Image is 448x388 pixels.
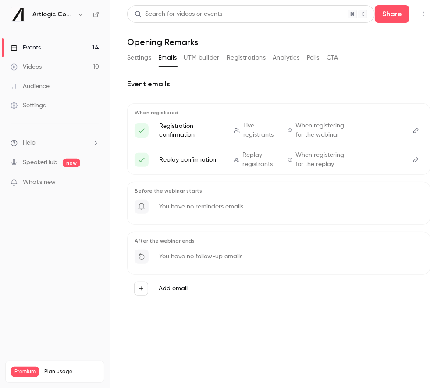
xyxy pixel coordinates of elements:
[159,155,224,164] p: Replay confirmation
[295,121,352,140] span: When registering for the webinar
[135,109,423,116] p: When registered
[159,252,242,261] p: You have no follow-up emails
[158,51,177,65] button: Emails
[409,123,423,138] button: Edit
[227,51,266,65] button: Registrations
[296,151,352,169] span: When registering for the replay
[127,51,151,65] button: Settings
[11,43,41,52] div: Events
[375,5,409,23] button: Share
[32,10,74,19] h6: Artlogic Connect 2025
[63,159,80,167] span: new
[184,51,220,65] button: UTM builder
[159,202,243,211] p: You have no reminders emails
[135,187,423,194] p: Before the webinar starts
[11,63,42,71] div: Videos
[11,138,99,148] li: help-dropdown-opener
[127,37,430,47] h1: Opening Remarks
[127,79,430,89] h2: Event emails
[135,121,423,140] li: Here's your access link to {{ event_name }}!
[23,138,36,148] span: Help
[409,153,423,167] button: Edit
[44,368,99,375] span: Plan usage
[11,7,25,21] img: Artlogic Connect 2025
[307,51,320,65] button: Polls
[135,10,222,19] div: Search for videos or events
[135,151,423,169] li: Here's your access link to {{ event_name }}!
[159,284,188,293] label: Add email
[243,121,277,140] span: Live registrants
[273,51,300,65] button: Analytics
[11,367,39,377] span: Premium
[242,151,277,169] span: Replay registrants
[135,237,423,244] p: After the webinar ends
[11,82,50,91] div: Audience
[159,122,224,139] p: Registration confirmation
[23,178,56,187] span: What's new
[89,179,99,187] iframe: Noticeable Trigger
[11,101,46,110] div: Settings
[327,51,338,65] button: CTA
[23,158,57,167] a: SpeakerHub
